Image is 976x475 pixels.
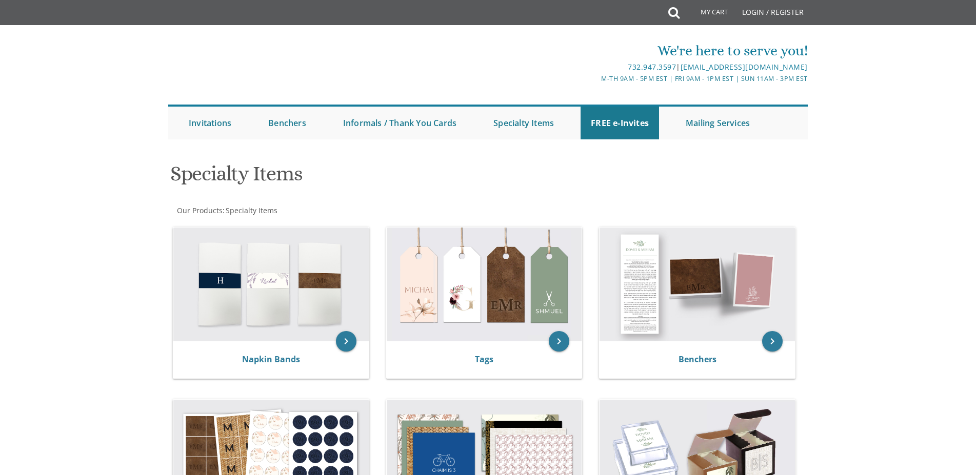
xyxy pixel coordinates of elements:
a: Benchers [679,354,716,365]
a: Benchers [258,107,316,139]
a: Mailing Services [675,107,760,139]
a: Tags [475,354,493,365]
div: : [168,205,488,216]
a: Informals / Thank You Cards [333,107,467,139]
div: We're here to serve you! [382,40,808,61]
a: 732.947.3597 [628,62,676,72]
a: Our Products [176,205,223,215]
div: M-Th 9am - 5pm EST | Fri 9am - 1pm EST | Sun 11am - 3pm EST [382,73,808,84]
a: Napkin Bands [242,354,300,365]
a: [EMAIL_ADDRESS][DOMAIN_NAME] [681,62,808,72]
a: Invitations [178,107,242,139]
span: Specialty Items [226,205,277,215]
h1: Specialty Items [170,162,589,193]
img: Napkin Bands [173,228,369,341]
a: keyboard_arrow_right [762,331,783,352]
a: Specialty Items [483,107,564,139]
img: Benchers [600,228,795,341]
div: | [382,61,808,73]
a: My Cart [679,1,735,27]
a: keyboard_arrow_right [336,331,356,352]
a: FREE e-Invites [581,107,659,139]
img: Tags [387,228,582,341]
a: Specialty Items [225,205,277,215]
a: keyboard_arrow_right [549,331,569,352]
